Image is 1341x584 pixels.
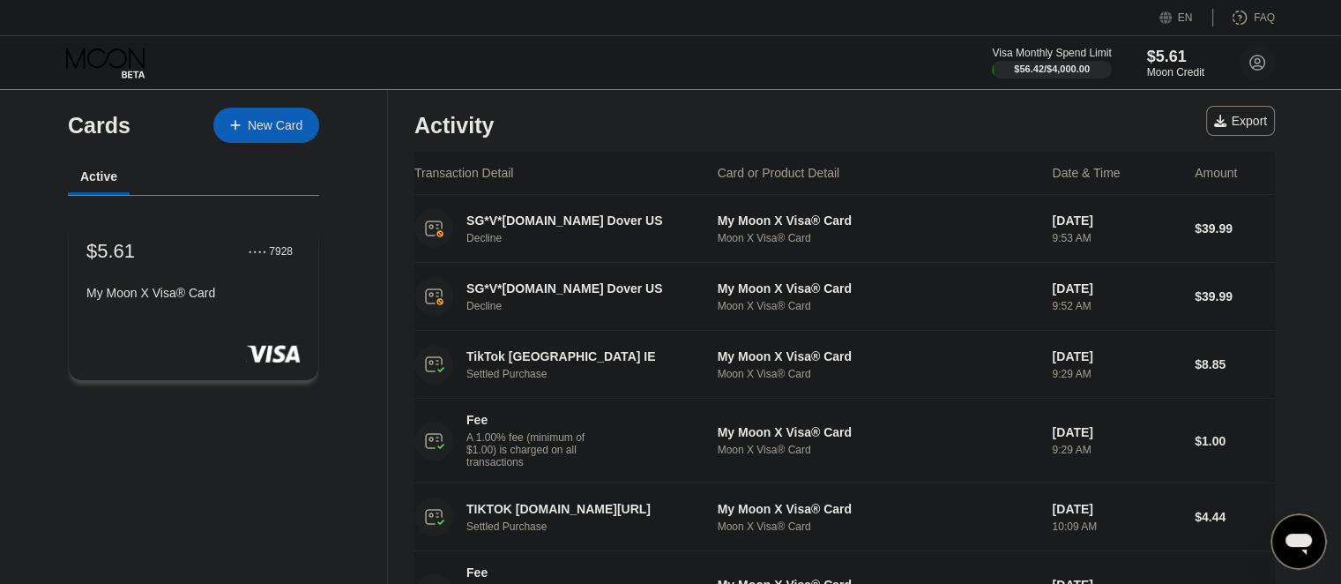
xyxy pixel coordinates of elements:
[466,502,708,516] div: TIKTOK [DOMAIN_NAME][URL]
[1052,502,1181,516] div: [DATE]
[718,300,1039,312] div: Moon X Visa® Card
[248,118,302,133] div: New Card
[1214,114,1267,128] div: Export
[718,166,840,180] div: Card or Product Detail
[80,169,117,183] div: Active
[466,213,708,228] div: SG*V*[DOMAIN_NAME] Dover US
[466,413,590,427] div: Fee
[1178,11,1193,24] div: EN
[414,166,513,180] div: Transaction Detail
[1213,9,1275,26] div: FAQ
[1147,48,1204,79] div: $5.61Moon Credit
[718,281,1039,296] div: My Moon X Visa® Card
[718,368,1039,380] div: Moon X Visa® Card
[213,108,319,143] div: New Card
[414,399,1275,483] div: FeeA 1.00% fee (minimum of $1.00) is charged on all transactionsMy Moon X Visa® CardMoon X Visa® ...
[68,113,130,139] div: Cards
[466,232,726,244] div: Decline
[269,245,293,258] div: 7928
[992,47,1111,79] div: Visa Monthly Spend Limit$56.42/$4,000.00
[1052,425,1181,439] div: [DATE]
[1052,232,1181,244] div: 9:53 AM
[1014,64,1090,74] div: $56.42 / $4,000.00
[1052,368,1181,380] div: 9:29 AM
[1147,66,1204,79] div: Moon Credit
[1052,213,1181,228] div: [DATE]
[86,286,301,300] div: My Moon X Visa® Card
[992,47,1111,59] div: Visa Monthly Spend Limit
[69,222,318,380] div: $5.61● ● ● ●7928My Moon X Visa® Card
[86,240,135,263] div: $5.61
[1052,349,1181,363] div: [DATE]
[414,195,1275,263] div: SG*V*[DOMAIN_NAME] Dover USDeclineMy Moon X Visa® CardMoon X Visa® Card[DATE]9:53 AM$39.99
[1052,300,1181,312] div: 9:52 AM
[466,349,708,363] div: TikTok [GEOGRAPHIC_DATA] IE
[718,425,1039,439] div: My Moon X Visa® Card
[718,444,1039,456] div: Moon X Visa® Card
[249,249,266,254] div: ● ● ● ●
[1206,106,1275,136] div: Export
[1195,434,1275,448] div: $1.00
[414,113,494,139] div: Activity
[1195,221,1275,236] div: $39.99
[466,300,726,312] div: Decline
[1195,289,1275,303] div: $39.99
[718,520,1039,533] div: Moon X Visa® Card
[466,565,590,580] div: Fee
[1270,513,1327,570] iframe: Бутон за стартиране на прозореца за текстови съобщения
[466,431,599,468] div: A 1.00% fee (minimum of $1.00) is charged on all transactions
[1254,11,1275,24] div: FAQ
[1052,444,1181,456] div: 9:29 AM
[1052,166,1120,180] div: Date & Time
[1147,48,1204,66] div: $5.61
[414,483,1275,551] div: TIKTOK [DOMAIN_NAME][URL]Settled PurchaseMy Moon X Visa® CardMoon X Visa® Card[DATE]10:09 AM$4.44
[414,331,1275,399] div: TikTok [GEOGRAPHIC_DATA] IESettled PurchaseMy Moon X Visa® CardMoon X Visa® Card[DATE]9:29 AM$8.85
[1159,9,1213,26] div: EN
[1195,510,1275,524] div: $4.44
[718,232,1039,244] div: Moon X Visa® Card
[414,263,1275,331] div: SG*V*[DOMAIN_NAME] Dover USDeclineMy Moon X Visa® CardMoon X Visa® Card[DATE]9:52 AM$39.99
[466,368,726,380] div: Settled Purchase
[718,349,1039,363] div: My Moon X Visa® Card
[1052,520,1181,533] div: 10:09 AM
[1195,357,1275,371] div: $8.85
[1195,166,1237,180] div: Amount
[466,281,708,296] div: SG*V*[DOMAIN_NAME] Dover US
[718,502,1039,516] div: My Moon X Visa® Card
[466,520,726,533] div: Settled Purchase
[718,213,1039,228] div: My Moon X Visa® Card
[1052,281,1181,296] div: [DATE]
